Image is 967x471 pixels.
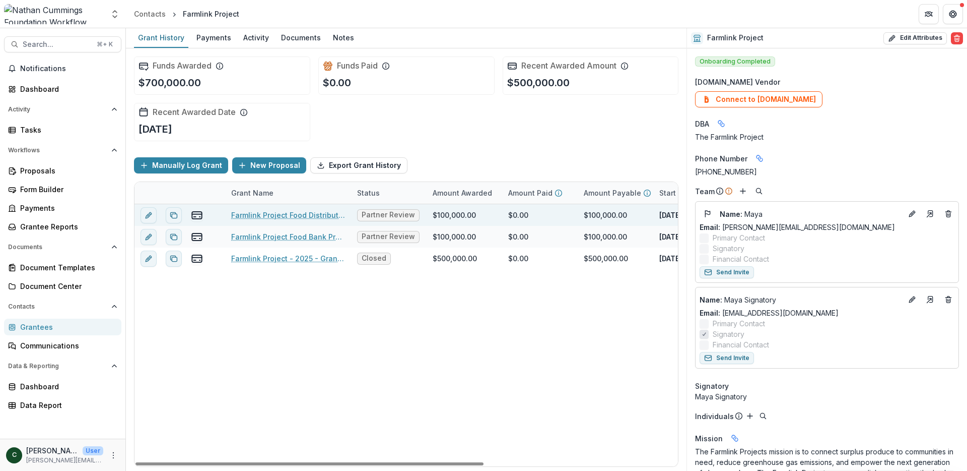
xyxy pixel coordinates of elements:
[700,206,716,222] button: Flag
[108,4,122,24] button: Open entity switcher
[130,7,243,21] nav: breadcrumb
[942,293,954,306] button: Deletes
[508,231,528,242] div: $0.00
[659,210,682,220] p: [DATE]
[906,293,918,306] button: Edit
[700,223,720,231] span: Email:
[139,122,172,137] p: [DATE]
[4,337,121,354] a: Communications
[507,75,570,90] p: $500,000.00
[4,378,121,395] a: Dashboard
[141,229,157,245] button: edit
[502,182,578,204] div: Amount Paid
[695,186,715,197] p: Team
[4,181,121,198] a: Form Builder
[141,207,157,223] button: edit
[362,232,415,241] span: Partner Review
[713,115,729,132] button: Linked binding
[20,165,113,176] div: Proposals
[239,30,273,45] div: Activity
[695,91,822,107] button: Connect to [DOMAIN_NAME]
[713,318,765,329] span: Primary Contact
[883,32,947,44] button: Edit Attributes
[713,339,769,350] span: Financial Contact
[351,182,427,204] div: Status
[700,309,720,317] span: Email:
[700,296,722,304] span: Name :
[521,61,616,71] h2: Recent Awarded Amount
[4,259,121,276] a: Document Templates
[153,61,212,71] h2: Funds Awarded
[720,209,902,219] a: Name: Maya
[700,352,754,364] button: Send Invite
[134,28,188,48] a: Grant History
[757,410,769,422] button: Search
[700,222,895,232] a: Email: [PERSON_NAME][EMAIL_ADDRESS][DOMAIN_NAME]
[20,65,117,73] span: Notifications
[323,75,351,90] p: $0.00
[231,253,345,264] a: Farmlink Project - 2025 - Grants Letter of Inquiry
[337,61,378,71] h2: Funds Paid
[8,244,107,251] span: Documents
[713,243,744,254] span: Signatory
[695,381,729,391] span: Signatory
[695,56,775,67] span: Onboarding Completed
[695,132,959,142] div: The Farmlink Project
[4,218,121,235] a: Grantee Reports
[107,449,119,461] button: More
[191,209,203,221] button: view-payments
[433,253,477,264] div: $500,000.00
[153,107,236,117] h2: Recent Awarded Date
[427,188,498,198] div: Amount Awarded
[659,253,682,264] p: [DATE]
[713,329,744,339] span: Signatory
[753,185,765,197] button: Search
[942,208,954,220] button: Deletes
[83,446,103,455] p: User
[700,295,902,305] a: Name: Maya Signatory
[584,253,628,264] div: $500,000.00
[951,32,963,44] button: Delete
[166,207,182,223] button: Duplicate proposal
[659,231,682,242] p: [DATE]
[508,188,552,198] p: Amount Paid
[737,185,749,197] button: Add
[362,254,386,263] span: Closed
[166,229,182,245] button: Duplicate proposal
[20,281,113,291] div: Document Center
[225,188,280,198] div: Grant Name
[653,182,729,204] div: Start Date
[707,34,764,42] h2: Farmlink Project
[919,4,939,24] button: Partners
[700,266,754,278] button: Send Invite
[20,262,113,273] div: Document Templates
[4,81,121,97] a: Dashboard
[720,210,742,218] span: Name :
[225,182,351,204] div: Grant Name
[26,456,103,465] p: [PERSON_NAME][EMAIL_ADDRESS][PERSON_NAME][DOMAIN_NAME]
[695,153,747,164] span: Phone Number
[20,203,113,213] div: Payments
[8,106,107,113] span: Activity
[8,363,107,370] span: Data & Reporting
[720,209,902,219] p: Maya
[134,157,228,173] button: Manually Log Grant
[922,291,938,308] a: Go to contact
[310,157,407,173] button: Export Grant History
[713,254,769,264] span: Financial Contact
[695,391,959,402] div: Maya Signatory
[4,122,121,138] a: Tasks
[4,36,121,52] button: Search...
[433,231,476,242] div: $100,000.00
[8,147,107,154] span: Workflows
[584,210,627,220] div: $100,000.00
[23,40,91,49] span: Search...
[20,184,113,195] div: Form Builder
[427,182,502,204] div: Amount Awarded
[4,278,121,295] a: Document Center
[713,232,765,243] span: Primary Contact
[192,28,235,48] a: Payments
[4,239,121,255] button: Open Documents
[183,9,239,19] div: Farmlink Project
